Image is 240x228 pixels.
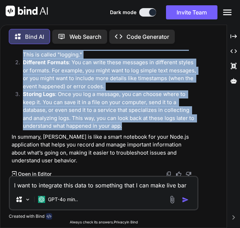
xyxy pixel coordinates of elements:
[6,6,48,16] img: Bind AI
[69,32,101,41] p: Web Search
[110,9,136,16] span: Dark mode
[23,59,69,66] strong: Different Formats
[46,213,52,220] img: bind-logo
[9,214,44,219] p: Created with Bind
[168,196,176,204] img: attachment
[186,171,191,177] img: dislike
[18,170,51,178] p: Open in Editor
[176,171,181,177] img: like
[23,59,197,90] p: : You can write these messages in different styles or formats. For example, you might want to log...
[9,220,198,225] p: Always check its answers. in Bind
[38,196,45,203] img: GPT-4o mini
[12,133,197,165] p: In summary, [PERSON_NAME] is like a smart notebook for your Node.js application that helps you re...
[127,32,169,41] p: Code Generator
[166,5,217,19] button: Invite Team
[182,196,189,203] img: icon
[25,197,31,203] img: Pick Models
[23,91,55,97] strong: Storing Logs
[23,90,197,130] p: : Once you log a message, you can choose where to keep it. You can save it in a file on your comp...
[166,171,172,177] img: copy
[25,32,44,41] p: Bind AI
[114,220,127,224] span: Privacy
[48,196,78,203] p: GPT-4o min..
